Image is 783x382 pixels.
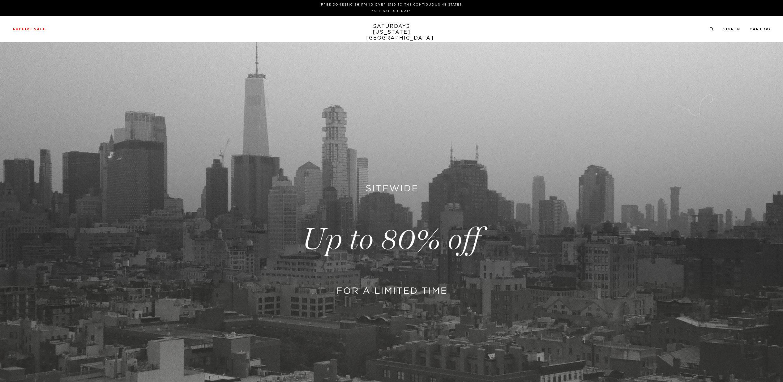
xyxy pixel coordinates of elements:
[15,2,768,7] p: FREE DOMESTIC SHIPPING OVER $150 TO THE CONTIGUOUS 48 STATES
[15,9,768,14] p: *ALL SALES FINAL*
[723,28,740,31] a: Sign In
[766,28,768,31] small: 0
[366,23,417,41] a: SATURDAYS[US_STATE][GEOGRAPHIC_DATA]
[750,28,771,31] a: Cart (0)
[12,28,46,31] a: Archive Sale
